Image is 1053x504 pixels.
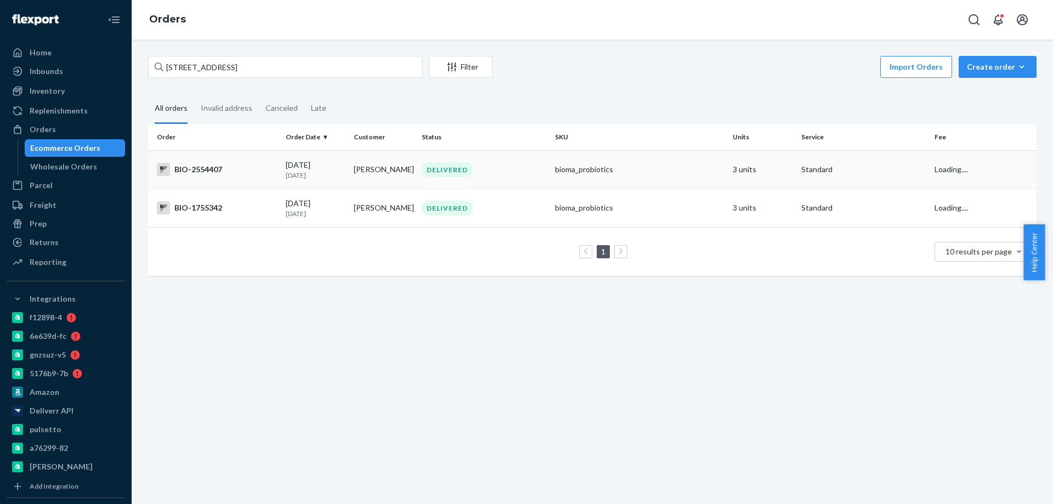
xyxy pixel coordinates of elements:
div: [DATE] [286,160,345,180]
div: [DATE] [286,198,345,218]
div: Freight [30,200,56,211]
td: 3 units [728,150,796,189]
div: Late [311,94,326,122]
td: [PERSON_NAME] [349,189,417,227]
a: Deliverr API [7,402,125,420]
div: f12898-4 [30,312,62,323]
div: Create order [967,61,1028,72]
div: Inbounds [30,66,63,77]
ol: breadcrumbs [140,4,195,36]
th: Units [728,124,796,150]
div: 5176b9-7b [30,368,68,379]
a: Amazon [7,383,125,401]
div: Orders [30,124,56,135]
a: Returns [7,234,125,251]
div: bioma_probiotics [555,202,724,213]
div: bioma_probiotics [555,164,724,175]
div: Parcel [30,180,53,191]
button: Help Center [1023,224,1045,280]
td: Loading.... [930,189,1037,227]
a: 6e639d-fc [7,327,125,345]
th: Order [148,124,281,150]
button: Integrations [7,290,125,308]
div: Wholesale Orders [30,161,97,172]
td: [PERSON_NAME] [349,150,417,189]
a: Page 1 is your current page [599,247,608,256]
p: Standard [801,202,926,213]
button: Close Navigation [103,9,125,31]
a: f12898-4 [7,309,125,326]
div: Canceled [265,94,298,122]
td: 3 units [728,189,796,227]
th: Order Date [281,124,349,150]
div: 6e639d-fc [30,331,66,342]
button: Filter [429,56,492,78]
div: Returns [30,237,59,248]
p: [DATE] [286,209,345,218]
a: gnzsuz-v5 [7,346,125,364]
img: Flexport logo [12,14,59,25]
div: Replenishments [30,105,88,116]
a: a76299-82 [7,439,125,457]
button: Open Search Box [963,9,985,31]
p: Standard [801,164,926,175]
th: Status [417,124,551,150]
div: Home [30,47,52,58]
a: Wholesale Orders [25,158,126,175]
div: Amazon [30,387,59,398]
a: Freight [7,196,125,214]
div: Add Integration [30,482,78,491]
div: DELIVERED [422,162,473,177]
div: pulsetto [30,424,61,435]
span: 10 results per page [946,247,1012,256]
div: BIO-1755342 [157,201,277,214]
div: Integrations [30,293,76,304]
div: [PERSON_NAME] [30,461,93,472]
button: Open notifications [987,9,1009,31]
div: Prep [30,218,47,229]
a: [PERSON_NAME] [7,458,125,475]
a: Replenishments [7,102,125,120]
a: Home [7,44,125,61]
div: Invalid address [201,94,252,122]
div: BIO-2554407 [157,163,277,176]
th: Fee [930,124,1037,150]
div: All orders [155,94,188,124]
div: DELIVERED [422,201,473,216]
p: [DATE] [286,171,345,180]
button: Import Orders [880,56,952,78]
a: Add Integration [7,480,125,493]
div: gnzsuz-v5 [30,349,66,360]
a: 5176b9-7b [7,365,125,382]
div: Ecommerce Orders [30,143,100,154]
div: Deliverr API [30,405,73,416]
a: Ecommerce Orders [25,139,126,157]
div: Customer [354,132,413,141]
div: a76299-82 [30,443,68,454]
a: Inbounds [7,63,125,80]
a: Orders [149,13,186,25]
a: Orders [7,121,125,138]
a: Prep [7,215,125,233]
a: pulsetto [7,421,125,438]
input: Search orders [148,56,422,78]
div: Filter [429,61,492,72]
th: Service [797,124,930,150]
button: Open account menu [1011,9,1033,31]
a: Reporting [7,253,125,271]
div: Inventory [30,86,65,97]
div: Reporting [30,257,66,268]
th: SKU [551,124,728,150]
td: Loading.... [930,150,1037,189]
button: Create order [959,56,1037,78]
a: Parcel [7,177,125,194]
a: Inventory [7,82,125,100]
